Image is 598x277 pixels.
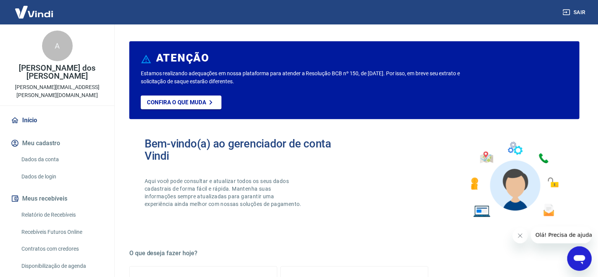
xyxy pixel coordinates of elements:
div: A [42,31,73,61]
a: Confira o que muda [141,96,222,109]
iframe: Fechar mensagem [513,228,528,243]
a: Início [9,112,105,129]
img: Imagem de um avatar masculino com diversos icones exemplificando as funcionalidades do gerenciado... [464,138,564,222]
a: Dados de login [18,169,105,185]
h2: Bem-vindo(a) ao gerenciador de conta Vindi [145,138,355,162]
iframe: Mensagem da empresa [531,227,592,243]
p: Confira o que muda [147,99,206,106]
img: Vindi [9,0,59,24]
p: Estamos realizando adequações em nossa plataforma para atender a Resolução BCB nº 150, de [DATE].... [141,70,483,86]
button: Meu cadastro [9,135,105,152]
p: [PERSON_NAME] dos [PERSON_NAME] [6,64,108,80]
iframe: Botão para abrir a janela de mensagens [567,246,592,271]
span: Olá! Precisa de ajuda? [5,5,64,11]
button: Meus recebíveis [9,190,105,207]
a: Relatório de Recebíveis [18,207,105,223]
h6: ATENÇÃO [156,54,209,62]
a: Disponibilização de agenda [18,258,105,274]
h5: O que deseja fazer hoje? [129,249,580,257]
p: Aqui você pode consultar e atualizar todos os seus dados cadastrais de forma fácil e rápida. Mant... [145,177,303,208]
a: Dados da conta [18,152,105,167]
a: Recebíveis Futuros Online [18,224,105,240]
a: Contratos com credores [18,241,105,257]
button: Sair [561,5,589,19]
p: [PERSON_NAME][EMAIL_ADDRESS][PERSON_NAME][DOMAIN_NAME] [6,83,108,99]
